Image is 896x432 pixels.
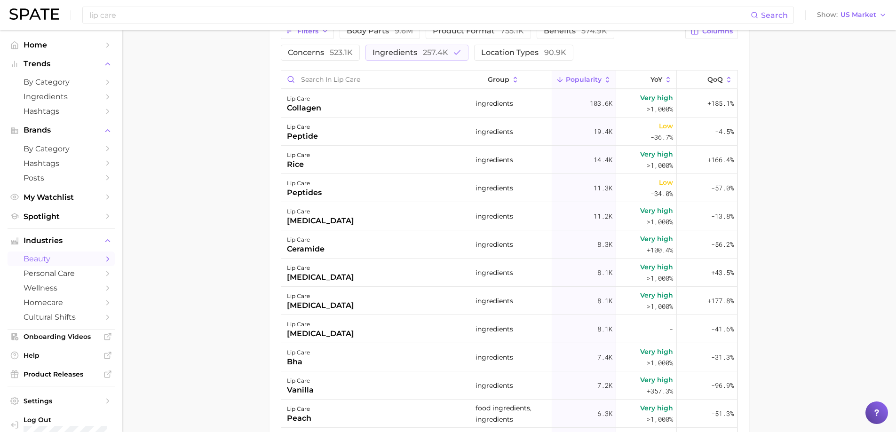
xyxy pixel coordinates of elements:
[707,295,734,306] span: +177.8%
[647,274,673,283] span: >1,000%
[281,315,737,343] button: lip care[MEDICAL_DATA]ingredients8.1k--41.6%
[594,182,612,194] span: 11.3k
[544,48,566,57] span: 90.9k
[476,380,513,391] span: ingredients
[640,149,673,160] span: Very high
[476,239,513,250] span: ingredients
[24,351,99,360] span: Help
[8,75,115,89] a: by Category
[287,93,321,104] div: lip care
[8,156,115,171] a: Hashtags
[640,290,673,301] span: Very high
[647,217,673,226] span: >1,000%
[287,356,310,368] div: bha
[281,23,334,39] button: Filters
[281,230,737,259] button: lip careceramideingredients8.3kVery high+100.4%-56.2%
[8,190,115,204] a: My Watchlist
[597,380,612,391] span: 7.2k
[9,8,59,20] img: SPATE
[24,269,99,278] span: personal care
[288,49,353,56] span: concerns
[669,323,673,335] span: -
[24,159,99,168] span: Hashtags
[677,71,737,89] button: QoQ
[476,323,513,335] span: ingredients
[24,370,99,378] span: Product Releases
[476,154,513,165] span: ingredients
[650,132,673,143] span: -36.7%
[647,415,673,424] span: >1,000%
[297,27,318,35] span: Filters
[8,266,115,281] a: personal care
[715,126,734,137] span: -4.5%
[685,23,737,39] button: Columns
[433,27,524,35] span: product format
[287,272,354,283] div: [MEDICAL_DATA]
[476,98,513,109] span: ingredients
[8,348,115,362] a: Help
[24,298,99,307] span: homecare
[281,202,737,230] button: lip care[MEDICAL_DATA]ingredients11.2kVery high>1,000%-13.8%
[24,78,99,86] span: by Category
[476,211,513,222] span: ingredients
[711,239,734,250] span: -56.2%
[815,9,889,21] button: ShowUS Market
[281,118,737,146] button: lip carepeptideingredients19.4kLow-36.7%-4.5%
[647,104,673,113] span: >1,000%
[287,187,322,198] div: peptides
[24,212,99,221] span: Spotlight
[24,126,99,134] span: Brands
[711,408,734,419] span: -51.3%
[287,328,354,339] div: [MEDICAL_DATA]
[281,259,737,287] button: lip care[MEDICAL_DATA]ingredients8.1kVery high>1,000%+43.5%
[711,323,734,335] span: -41.6%
[640,92,673,103] span: Very high
[281,174,737,202] button: lip carepeptidesingredients11.3kLow-34.0%-57.0%
[8,251,115,266] a: beauty
[817,12,838,17] span: Show
[476,182,513,194] span: ingredients
[24,92,99,101] span: Ingredients
[711,182,734,194] span: -57.0%
[597,295,612,306] span: 8.1k
[287,206,354,217] div: lip care
[476,267,513,278] span: ingredients
[594,211,612,222] span: 11.2k
[761,11,788,20] span: Search
[24,173,99,182] span: Posts
[659,120,673,132] span: Low
[8,367,115,381] a: Product Releases
[287,149,310,161] div: lip care
[616,71,677,89] button: YoY
[287,413,311,424] div: peach
[24,60,99,68] span: Trends
[640,205,673,216] span: Very high
[476,126,513,137] span: ingredients
[597,323,612,335] span: 8.1k
[650,76,662,83] span: YoY
[707,154,734,165] span: +166.4%
[24,40,99,49] span: Home
[287,131,318,142] div: peptide
[24,397,99,405] span: Settings
[840,12,876,17] span: US Market
[24,107,99,116] span: Hashtags
[647,161,673,170] span: >1,000%
[711,211,734,222] span: -13.8%
[476,295,513,306] span: ingredients
[581,26,607,35] span: 574.9k
[395,26,413,35] span: 9.6m
[647,358,673,367] span: >1,000%
[640,346,673,357] span: Very high
[88,7,751,23] input: Search here for a brand, industry, or ingredient
[659,177,673,188] span: Low
[8,234,115,248] button: Industries
[597,239,612,250] span: 8.3k
[500,26,524,35] span: 755.1k
[287,403,311,415] div: lip care
[287,385,314,396] div: vanilla
[647,244,673,256] span: +100.4%
[594,126,612,137] span: 19.4k
[8,330,115,344] a: Onboarding Videos
[8,104,115,118] a: Hashtags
